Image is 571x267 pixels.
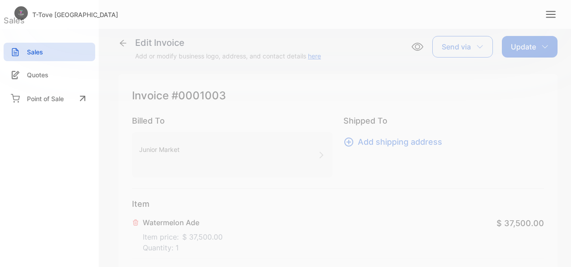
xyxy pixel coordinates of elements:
[32,10,118,19] p: T-Tove [GEOGRAPHIC_DATA]
[27,70,48,80] p: Quotes
[143,242,223,253] p: Quantity: 1
[442,41,471,52] p: Send via
[358,136,442,148] span: Add shipping address
[308,52,321,60] a: here
[139,143,180,156] p: Junior Market
[27,94,64,103] p: Point of Sale
[171,88,226,104] span: #0001003
[343,115,544,127] p: Shipped To
[132,115,333,127] p: Billed To
[533,229,571,267] iframe: LiveChat chat widget
[135,51,321,61] p: Add or modify business logo, address, and contact details
[182,231,223,242] span: $ 37,500.00
[27,47,43,57] p: Sales
[143,217,223,228] p: Watermelon Ade
[4,89,95,108] a: Point of Sale
[143,228,223,242] p: Item price:
[502,36,558,58] button: Update
[343,136,448,148] button: Add shipping address
[511,41,536,52] p: Update
[14,6,28,20] img: Logo
[132,198,544,210] p: Item
[4,43,95,61] a: Sales
[132,88,544,104] p: Invoice
[496,217,544,229] span: $ 37,500.00
[4,66,95,84] a: Quotes
[432,36,493,58] button: Send via
[135,36,321,49] div: Edit Invoice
